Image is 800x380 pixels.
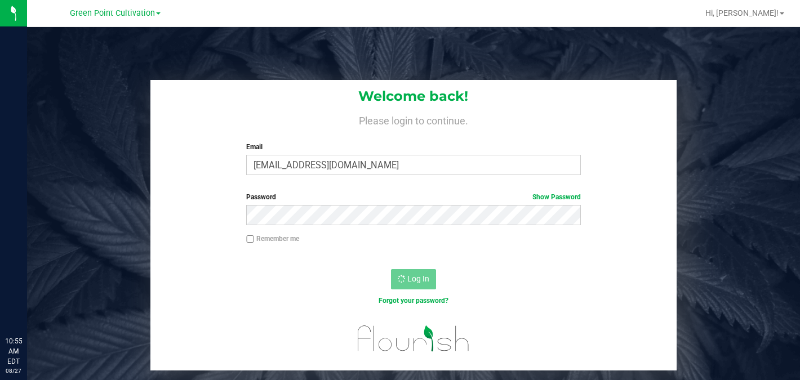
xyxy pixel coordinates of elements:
[348,318,479,360] img: flourish_logo.svg
[246,234,299,244] label: Remember me
[246,235,254,243] input: Remember me
[70,8,155,18] span: Green Point Cultivation
[407,274,429,283] span: Log In
[5,336,22,366] p: 10:55 AM EDT
[150,113,677,126] h4: Please login to continue.
[379,297,448,305] a: Forgot your password?
[150,89,677,104] h1: Welcome back!
[391,269,436,289] button: Log In
[5,366,22,375] p: 08/27
[705,8,779,17] span: Hi, [PERSON_NAME]!
[532,193,581,201] a: Show Password
[246,193,276,201] span: Password
[246,142,580,152] label: Email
